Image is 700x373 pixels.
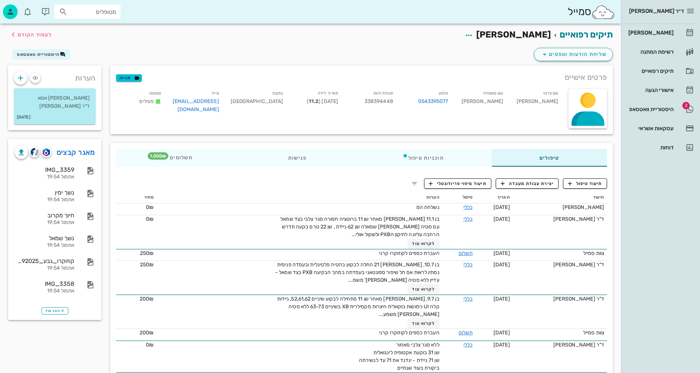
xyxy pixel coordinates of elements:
[309,98,319,104] strong: 11.2
[624,43,697,61] a: רשימת המתנה
[379,250,439,256] span: העברת כספים לקוזוקרו קרני
[560,29,613,40] a: תיקים רפואיים
[463,204,473,210] a: כללי
[408,284,439,294] button: לקרוא עוד
[280,216,439,238] span: בן 11.1 [PERSON_NAME] מאחר שן 11 ברוטציה חמורה סגר צלבי בצד שמאל עם סטיה [PERSON_NAME] שמאלה שן 6...
[412,321,435,326] span: לקרוא עוד
[22,6,26,10] span: תג
[116,74,142,82] button: תגיות
[493,250,510,256] span: [DATE]
[624,81,697,99] a: אישורי הגעה
[12,49,70,60] button: היסטוריית וואטסאפ
[57,146,95,158] a: מאגר קבצים
[15,242,74,249] div: אתמול 19:54
[682,102,690,109] span: תג
[41,147,51,157] button: romexis logo
[9,28,52,41] button: לעמוד הקודם
[627,87,674,93] div: אישורי הגעה
[534,48,613,61] button: שליחת הודעות וטפסים
[42,307,68,315] button: הצג עוד
[516,203,604,211] div: [PERSON_NAME]
[492,149,607,167] div: טיפולים
[148,152,168,160] span: תג
[493,262,510,268] span: [DATE]
[543,91,558,96] small: שם פרטי
[140,330,154,336] span: 200₪
[459,250,473,256] a: תשלום
[493,342,510,348] span: [DATE]
[516,329,604,337] div: צוות סמייל
[408,318,439,328] button: לקרוא עוד
[15,189,74,196] div: נשך ימין
[150,91,161,96] small: סטטוס
[212,91,219,96] small: מייל
[20,94,90,110] p: [PERSON_NAME] אמא ד"ר [PERSON_NAME]
[17,113,30,121] small: [DATE]
[509,88,564,118] div: [PERSON_NAME]
[627,145,674,150] div: דוחות
[146,342,154,348] span: 0₪
[627,106,674,112] div: היסטוריית וואטסאפ
[516,215,604,223] div: ד"ר [PERSON_NAME]
[15,265,74,271] div: אתמול 19:54
[493,330,510,336] span: [DATE]
[15,257,74,264] div: קוזוקרו_גבע_25092025_174902
[15,288,74,294] div: אתמול 19:54
[272,91,283,96] small: כתובת
[513,192,607,203] th: תיעוד
[624,139,697,156] a: דוחות
[231,98,283,104] span: [GEOGRAPHIC_DATA]
[157,192,442,203] th: הערות
[516,341,604,349] div: ד"ר [PERSON_NAME]
[408,238,439,249] button: לקרוא עוד
[627,68,674,74] div: תיקים רפואיים
[164,155,193,160] span: תשלומים
[563,178,607,189] button: תיעוד טיפול
[18,32,52,38] span: לעמוד הקודם
[624,120,697,137] a: עסקאות אשראי
[17,52,60,57] span: היסטוריית וואטסאפ
[15,212,74,219] div: חיוך מקרוב
[418,97,448,106] a: 0543395077
[493,296,510,302] span: [DATE]
[140,296,154,302] span: 200₪
[463,216,473,222] a: כללי
[591,5,615,19] img: SmileCloud logo
[568,180,602,187] span: תיעוד טיפול
[463,342,473,348] a: כללי
[629,8,684,14] span: ד״ר [PERSON_NAME]
[624,62,697,80] a: תיקים רפואיים
[463,296,473,302] a: כללי
[45,309,65,313] span: הצג עוד
[496,178,559,189] button: יצירת עבודת מעבדה
[43,148,50,156] img: romexis logo
[15,280,74,287] div: IMG_3358
[454,88,509,118] div: [PERSON_NAME]
[8,65,101,87] div: הערות
[516,261,604,269] div: ד"ר [PERSON_NAME]
[29,147,40,157] button: cliniview logo
[173,98,219,113] a: [EMAIL_ADDRESS][DOMAIN_NAME]
[442,192,476,203] th: טיפול
[568,4,615,20] div: סמייל
[516,295,604,303] div: ד"ר [PERSON_NAME]
[476,192,513,203] th: תאריך
[565,71,607,83] span: פרטים אישיים
[540,50,607,59] span: שליחת הודעות וטפסים
[412,241,435,246] span: לקרוא עוד
[516,249,604,257] div: צוות סמייל
[476,29,551,40] span: [PERSON_NAME]
[412,287,435,292] span: לקרוא עוד
[424,178,492,189] button: תיעוד מיפוי פריודונטלי
[493,216,510,222] span: [DATE]
[275,262,439,283] span: בן 10.7, [PERSON_NAME] 21 החלה לבקוע בהטיה פלטינלית ובעמדה פנימית נמתין לראות אם חל שיפור ספונטאנ...
[501,180,554,187] span: יצירת עבודת מעבדה
[140,262,154,268] span: 250₪
[116,192,157,203] th: מחיר
[355,149,492,167] div: תוכניות טיפול
[624,24,697,42] a: [PERSON_NAME]
[119,75,139,81] span: תגיות
[277,296,439,317] span: בן 9.7, [PERSON_NAME] מאחר שן 11 מתחילה לבקוע שיניים 52,61,62, ניידות קלה UI נימושות בוקאלית היצר...
[146,204,154,210] span: 0₪
[15,197,74,203] div: אתמול 19:54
